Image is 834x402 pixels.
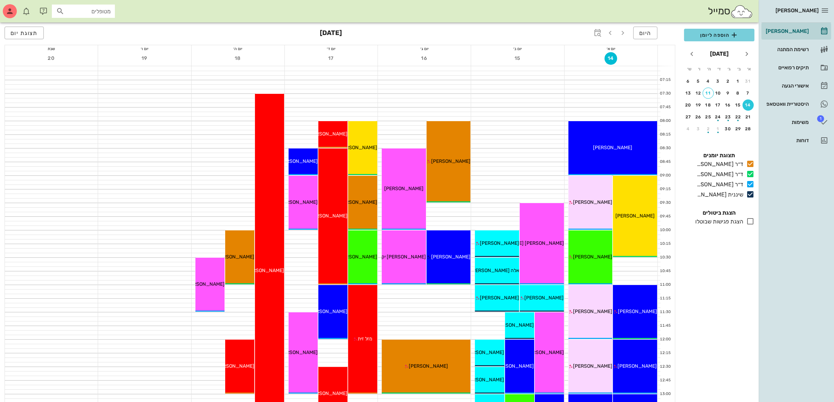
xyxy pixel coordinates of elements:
[761,41,831,58] a: רשימת המתנה
[684,151,754,160] h4: תצוגת יומנים
[215,254,254,260] span: [PERSON_NAME]
[379,254,426,260] span: [PERSON_NAME] יקר
[684,29,754,41] button: הוספה ליומן
[21,6,25,10] span: תג
[683,79,694,84] div: 6
[11,30,38,36] span: תצוגת יום
[525,349,564,355] span: [PERSON_NAME]
[694,190,743,199] div: שיננית [PERSON_NAME]
[325,52,338,65] button: 17
[743,76,754,87] button: 31
[593,145,632,151] span: [PERSON_NAME]
[694,180,743,189] div: ד״ר [PERSON_NAME]
[694,170,743,179] div: ד״ר [PERSON_NAME]
[713,91,724,96] div: 10
[320,27,342,41] h3: [DATE]
[764,65,809,70] div: תיקים רפואיים
[658,296,672,301] div: 11:15
[692,217,743,226] div: הצגת פגישות שבוטלו
[471,45,564,52] div: יום ב׳
[764,83,809,89] div: אישורי הגעה
[761,114,831,131] a: תגמשימות
[684,209,754,217] h4: הצגת ביטולים
[713,123,724,134] button: 1
[658,282,672,288] div: 11:00
[418,52,431,65] button: 16
[693,103,704,108] div: 19
[308,309,347,314] span: [PERSON_NAME]
[723,88,734,99] button: 9
[733,76,744,87] button: 1
[658,350,672,356] div: 12:15
[723,76,734,87] button: 2
[761,59,831,76] a: תיקים רפואיים
[658,104,672,110] div: 07:45
[761,132,831,149] a: דוחות
[693,99,704,111] button: 19
[743,115,754,119] div: 21
[733,111,744,123] button: 22
[658,323,672,329] div: 11:45
[573,254,612,260] span: [PERSON_NAME]
[743,111,754,123] button: 21
[764,28,809,34] div: [PERSON_NAME]
[573,199,612,205] span: [PERSON_NAME]
[723,126,734,131] div: 30
[693,76,704,87] button: 5
[723,103,734,108] div: 16
[565,45,657,52] div: יום א׳
[776,7,819,14] span: [PERSON_NAME]
[232,52,244,65] button: 18
[658,255,672,261] div: 10:30
[703,76,714,87] button: 4
[658,377,672,383] div: 12:45
[764,101,809,107] div: היסטוריית וואטסאפ
[723,99,734,111] button: 16
[693,115,704,119] div: 26
[5,27,44,39] button: תצוגת יום
[733,126,744,131] div: 29
[639,30,652,36] span: היום
[703,126,714,131] div: 2
[618,309,657,314] span: [PERSON_NAME]
[693,111,704,123] button: 26
[683,76,694,87] button: 6
[764,47,809,52] div: רשימת המתנה
[215,363,254,369] span: [PERSON_NAME]
[431,158,470,164] span: [PERSON_NAME]
[707,47,731,61] button: [DATE]
[713,99,724,111] button: 17
[693,91,704,96] div: 12
[683,88,694,99] button: 13
[495,322,534,328] span: [PERSON_NAME]
[723,111,734,123] button: 23
[45,52,58,65] button: 20
[658,91,672,97] div: 07:30
[192,45,284,52] div: יום ה׳
[658,200,672,206] div: 09:30
[713,79,724,84] div: 3
[308,131,347,137] span: [PERSON_NAME]
[658,309,672,315] div: 11:30
[693,126,704,131] div: 3
[764,119,809,125] div: משימות
[683,103,694,108] div: 20
[733,123,744,134] button: 29
[658,77,672,83] div: 07:15
[633,27,657,39] button: היום
[683,99,694,111] button: 20
[743,99,754,111] button: 14
[703,111,714,123] button: 25
[705,63,714,75] th: ה׳
[409,363,448,369] span: [PERSON_NAME]
[723,115,734,119] div: 23
[278,158,318,164] span: [PERSON_NAME]
[703,79,714,84] div: 4
[743,88,754,99] button: 7
[418,55,431,61] span: 16
[735,63,744,75] th: ב׳
[683,115,694,119] div: 27
[703,123,714,134] button: 2
[713,115,724,119] div: 24
[703,103,714,108] div: 18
